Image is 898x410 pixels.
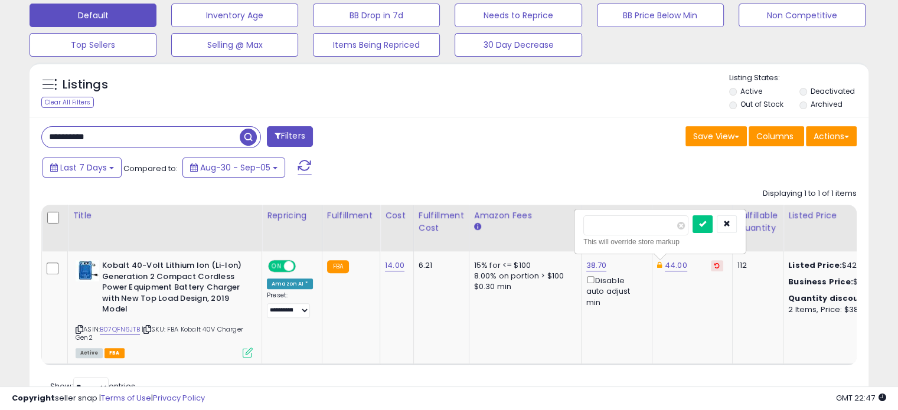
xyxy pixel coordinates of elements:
[788,209,890,222] div: Listed Price
[294,261,313,271] span: OFF
[474,222,481,232] small: Amazon Fees.
[788,276,853,287] b: Business Price:
[267,278,313,289] div: Amazon AI *
[739,4,866,27] button: Non Competitive
[455,4,582,27] button: Needs to Reprice
[101,392,151,404] a: Terms of Use
[810,86,854,96] label: Deactivated
[269,261,284,271] span: ON
[583,236,737,248] div: This will override store markup
[327,260,349,273] small: FBA
[756,130,793,142] span: Columns
[12,393,205,404] div: seller snap | |
[267,126,313,147] button: Filters
[586,274,643,308] div: Disable auto adjust min
[12,392,55,404] strong: Copyright
[76,260,253,356] div: ASIN:
[714,263,720,268] i: Revert to store-level Dynamic Max Price
[810,99,842,109] label: Archived
[740,86,762,96] label: Active
[153,392,205,404] a: Privacy Policy
[63,77,108,93] h5: Listings
[657,261,662,269] i: This overrides the store level Dynamic Max Price for this listing
[685,126,747,146] button: Save View
[50,381,135,392] span: Show: entries
[385,260,404,271] a: 14.00
[105,348,125,358] span: FBA
[43,158,122,178] button: Last 7 Days
[806,126,857,146] button: Actions
[836,392,886,404] span: 2025-09-13 22:47 GMT
[474,260,572,271] div: 15% for <= $100
[73,209,257,222] div: Title
[474,271,572,281] div: 8.00% on portion > $100
[60,162,107,173] span: Last 7 Days
[267,291,313,318] div: Preset:
[419,260,460,271] div: 6.21
[737,209,778,234] div: Fulfillable Quantity
[474,209,576,222] div: Amazon Fees
[749,126,804,146] button: Columns
[788,277,886,287] div: $39.99
[788,304,886,315] div: 2 Items, Price: $38
[788,293,873,304] b: Quantity discounts
[171,33,298,57] button: Selling @ Max
[41,97,94,108] div: Clear All Filters
[76,260,99,281] img: 41uo2TVk7pL._SL40_.jpg
[30,33,156,57] button: Top Sellers
[788,260,886,271] div: $42.00
[171,4,298,27] button: Inventory Age
[788,260,842,271] b: Listed Price:
[200,162,270,173] span: Aug-30 - Sep-05
[729,73,868,84] p: Listing States:
[788,293,886,304] div: :
[182,158,285,178] button: Aug-30 - Sep-05
[665,260,687,271] a: 44.00
[267,209,317,222] div: Repricing
[100,324,140,334] a: B07QFN6JTB
[763,188,857,199] div: Displaying 1 to 1 of 1 items
[76,348,103,358] span: All listings currently available for purchase on Amazon
[313,33,440,57] button: Items Being Repriced
[30,4,156,27] button: Default
[123,163,178,174] span: Compared to:
[102,260,246,318] b: Kobalt 40-Volt Lithium Ion (Li-Ion) Generation 2 Compact Cordless Power Equipment Battery Charger...
[740,99,783,109] label: Out of Stock
[385,209,409,222] div: Cost
[737,260,774,271] div: 112
[313,4,440,27] button: BB Drop in 7d
[597,4,724,27] button: BB Price Below Min
[419,209,464,234] div: Fulfillment Cost
[586,260,607,271] a: 38.70
[455,33,582,57] button: 30 Day Decrease
[76,324,243,342] span: | SKU: FBA Kobalt 40V Charger Gen2
[327,209,375,222] div: Fulfillment
[474,281,572,292] div: $0.30 min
